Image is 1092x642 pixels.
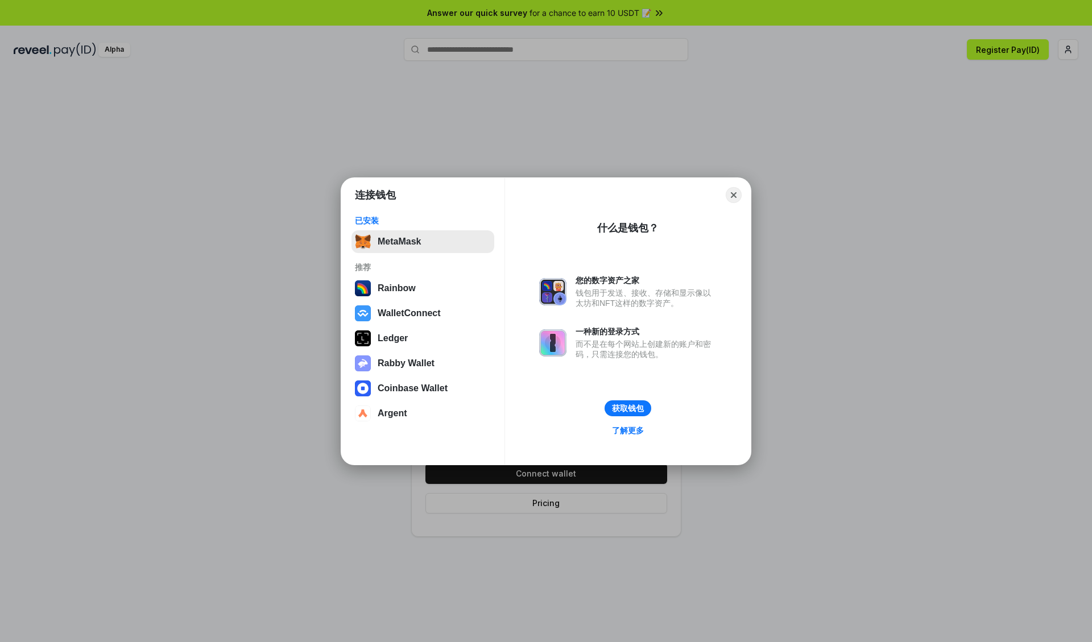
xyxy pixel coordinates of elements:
[539,329,566,357] img: svg+xml,%3Csvg%20xmlns%3D%22http%3A%2F%2Fwww.w3.org%2F2000%2Fsvg%22%20fill%3D%22none%22%20viewBox...
[378,283,416,293] div: Rainbow
[378,333,408,343] div: Ledger
[351,377,494,400] button: Coinbase Wallet
[612,403,644,413] div: 获取钱包
[355,216,491,226] div: 已安装
[612,425,644,436] div: 了解更多
[355,380,371,396] img: svg+xml,%3Csvg%20width%3D%2228%22%20height%3D%2228%22%20viewBox%3D%220%200%2028%2028%22%20fill%3D...
[378,358,435,368] div: Rabby Wallet
[605,400,651,416] button: 获取钱包
[355,355,371,371] img: svg+xml,%3Csvg%20xmlns%3D%22http%3A%2F%2Fwww.w3.org%2F2000%2Fsvg%22%20fill%3D%22none%22%20viewBox...
[351,402,494,425] button: Argent
[576,275,717,285] div: 您的数字资产之家
[576,326,717,337] div: 一种新的登录方式
[378,237,421,247] div: MetaMask
[378,383,448,394] div: Coinbase Wallet
[597,221,659,235] div: 什么是钱包？
[351,302,494,325] button: WalletConnect
[576,339,717,359] div: 而不是在每个网站上创建新的账户和密码，只需连接您的钱包。
[378,308,441,318] div: WalletConnect
[355,405,371,421] img: svg+xml,%3Csvg%20width%3D%2228%22%20height%3D%2228%22%20viewBox%3D%220%200%2028%2028%22%20fill%3D...
[355,305,371,321] img: svg+xml,%3Csvg%20width%3D%2228%22%20height%3D%2228%22%20viewBox%3D%220%200%2028%2028%22%20fill%3D...
[539,278,566,305] img: svg+xml,%3Csvg%20xmlns%3D%22http%3A%2F%2Fwww.w3.org%2F2000%2Fsvg%22%20fill%3D%22none%22%20viewBox...
[605,423,651,438] a: 了解更多
[351,352,494,375] button: Rabby Wallet
[576,288,717,308] div: 钱包用于发送、接收、存储和显示像以太坊和NFT这样的数字资产。
[726,187,742,203] button: Close
[355,280,371,296] img: svg+xml,%3Csvg%20width%3D%22120%22%20height%3D%22120%22%20viewBox%3D%220%200%20120%20120%22%20fil...
[351,327,494,350] button: Ledger
[378,408,407,419] div: Argent
[355,188,396,202] h1: 连接钱包
[351,277,494,300] button: Rainbow
[355,330,371,346] img: svg+xml,%3Csvg%20xmlns%3D%22http%3A%2F%2Fwww.w3.org%2F2000%2Fsvg%22%20width%3D%2228%22%20height%3...
[351,230,494,253] button: MetaMask
[355,234,371,250] img: svg+xml,%3Csvg%20fill%3D%22none%22%20height%3D%2233%22%20viewBox%3D%220%200%2035%2033%22%20width%...
[355,262,491,272] div: 推荐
